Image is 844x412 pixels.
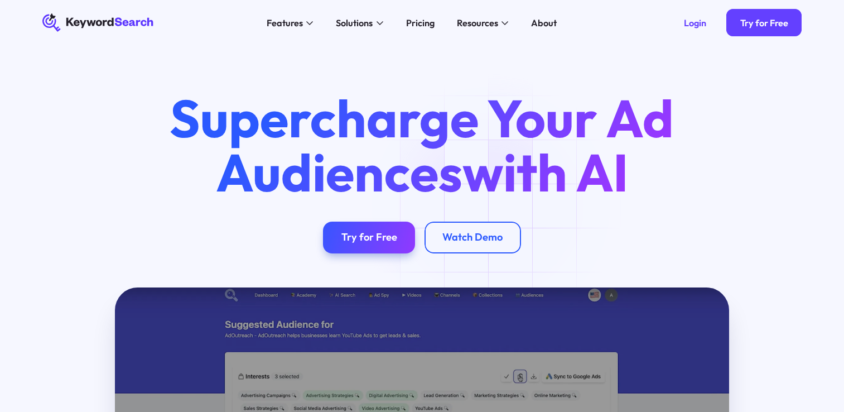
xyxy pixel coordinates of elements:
[531,16,557,30] div: About
[740,17,788,28] div: Try for Free
[267,16,303,30] div: Features
[399,13,441,32] a: Pricing
[149,91,695,199] h1: Supercharge Your Ad Audiences
[670,9,720,36] a: Login
[524,13,563,32] a: About
[341,231,397,244] div: Try for Free
[726,9,802,36] a: Try for Free
[457,16,498,30] div: Resources
[323,222,415,253] a: Try for Free
[684,17,706,28] div: Login
[442,231,503,244] div: Watch Demo
[336,16,373,30] div: Solutions
[406,16,435,30] div: Pricing
[462,139,628,205] span: with AI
